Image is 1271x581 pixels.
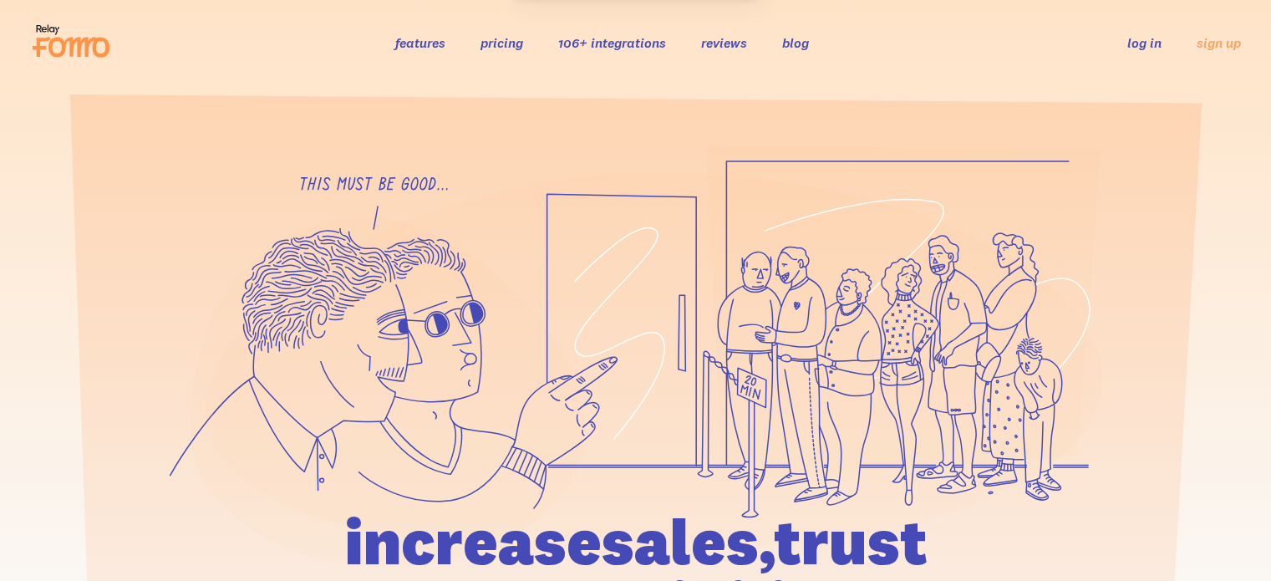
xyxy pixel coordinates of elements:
a: pricing [480,34,523,51]
a: log in [1127,34,1162,51]
a: features [395,34,445,51]
a: 106+ integrations [558,34,666,51]
a: sign up [1197,34,1241,52]
a: reviews [701,34,747,51]
a: blog [782,34,809,51]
